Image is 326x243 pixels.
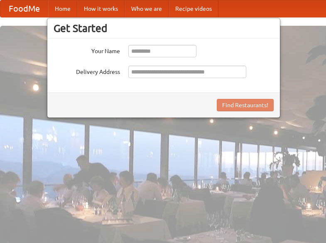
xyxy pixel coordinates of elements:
[169,0,218,17] a: Recipe videos
[77,0,125,17] a: How it works
[54,45,120,55] label: Your Name
[54,22,274,34] h3: Get Started
[0,0,48,17] a: FoodMe
[48,0,77,17] a: Home
[54,66,120,76] label: Delivery Address
[125,0,169,17] a: Who we are
[217,99,274,111] button: Find Restaurants!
